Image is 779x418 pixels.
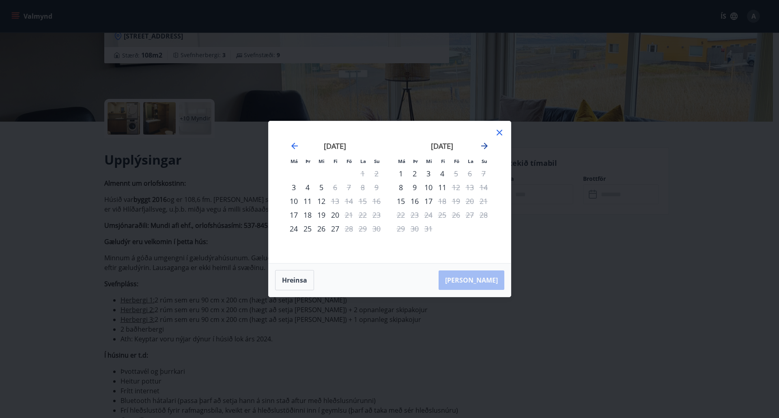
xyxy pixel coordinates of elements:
td: Not available. sunnudagur, 23. nóvember 2025 [370,208,383,222]
div: 3 [422,167,435,180]
div: 25 [301,222,314,236]
td: Choose miðvikudagur, 10. desember 2025 as your check-in date. It’s available. [422,180,435,194]
td: Not available. laugardagur, 1. nóvember 2025 [356,167,370,180]
div: Aðeins innritun í boði [287,208,301,222]
td: Choose þriðjudagur, 9. desember 2025 as your check-in date. It’s available. [408,180,422,194]
td: Not available. laugardagur, 6. desember 2025 [463,167,477,180]
div: Calendar [278,131,501,253]
small: La [468,158,473,164]
td: Not available. þriðjudagur, 23. desember 2025 [408,208,422,222]
small: Má [291,158,298,164]
td: Not available. fimmtudagur, 18. desember 2025 [435,194,449,208]
td: Not available. föstudagur, 7. nóvember 2025 [342,180,356,194]
td: Not available. föstudagur, 5. desember 2025 [449,167,463,180]
div: Aðeins innritun í boði [394,180,408,194]
td: Choose fimmtudagur, 20. nóvember 2025 as your check-in date. It’s available. [328,208,342,222]
div: Move forward to switch to the next month. [480,141,489,151]
td: Not available. föstudagur, 21. nóvember 2025 [342,208,356,222]
td: Choose þriðjudagur, 16. desember 2025 as your check-in date. It’s available. [408,194,422,208]
div: Aðeins innritun í boði [287,194,301,208]
div: 10 [422,180,435,194]
div: 4 [435,167,449,180]
div: Aðeins innritun í boði [394,167,408,180]
div: 5 [314,180,328,194]
td: Choose þriðjudagur, 25. nóvember 2025 as your check-in date. It’s available. [301,222,314,236]
td: Choose þriðjudagur, 4. nóvember 2025 as your check-in date. It’s available. [301,180,314,194]
td: Not available. laugardagur, 27. desember 2025 [463,208,477,222]
td: Choose mánudagur, 8. desember 2025 as your check-in date. It’s available. [394,180,408,194]
div: 12 [314,194,328,208]
td: Choose mánudagur, 17. nóvember 2025 as your check-in date. It’s available. [287,208,301,222]
td: Choose miðvikudagur, 19. nóvember 2025 as your check-in date. It’s available. [314,208,328,222]
td: Choose fimmtudagur, 27. nóvember 2025 as your check-in date. It’s available. [328,222,342,236]
td: Choose mánudagur, 24. nóvember 2025 as your check-in date. It’s available. [287,222,301,236]
td: Not available. fimmtudagur, 6. nóvember 2025 [328,180,342,194]
td: Not available. sunnudagur, 7. desember 2025 [477,167,491,180]
td: Choose miðvikudagur, 17. desember 2025 as your check-in date. It’s available. [422,194,435,208]
div: 4 [301,180,314,194]
small: Má [398,158,405,164]
td: Choose mánudagur, 15. desember 2025 as your check-in date. It’s available. [394,194,408,208]
td: Not available. mánudagur, 29. desember 2025 [394,222,408,236]
td: Not available. fimmtudagur, 13. nóvember 2025 [328,194,342,208]
div: Aðeins innritun í boði [287,222,301,236]
div: Aðeins útritun í boði [328,180,342,194]
div: 27 [328,222,342,236]
small: La [360,158,366,164]
div: 11 [301,194,314,208]
div: Move backward to switch to the previous month. [290,141,299,151]
small: Þr [306,158,310,164]
div: Aðeins innritun í boði [394,194,408,208]
div: 16 [408,194,422,208]
div: Aðeins útritun í boði [342,208,356,222]
td: Choose fimmtudagur, 4. desember 2025 as your check-in date. It’s available. [435,167,449,180]
td: Not available. sunnudagur, 9. nóvember 2025 [370,180,383,194]
td: Choose miðvikudagur, 26. nóvember 2025 as your check-in date. It’s available. [314,222,328,236]
div: Aðeins innritun í boði [287,180,301,194]
td: Choose þriðjudagur, 11. nóvember 2025 as your check-in date. It’s available. [301,194,314,208]
button: Hreinsa [275,270,314,290]
div: 20 [328,208,342,222]
td: Not available. þriðjudagur, 30. desember 2025 [408,222,422,236]
small: Fi [334,158,338,164]
td: Not available. laugardagur, 15. nóvember 2025 [356,194,370,208]
div: 18 [301,208,314,222]
td: Choose þriðjudagur, 2. desember 2025 as your check-in date. It’s available. [408,167,422,180]
td: Choose miðvikudagur, 5. nóvember 2025 as your check-in date. It’s available. [314,180,328,194]
td: Choose fimmtudagur, 11. desember 2025 as your check-in date. It’s available. [435,180,449,194]
td: Not available. sunnudagur, 21. desember 2025 [477,194,491,208]
td: Not available. fimmtudagur, 25. desember 2025 [435,208,449,222]
td: Not available. sunnudagur, 28. desember 2025 [477,208,491,222]
td: Not available. sunnudagur, 30. nóvember 2025 [370,222,383,236]
td: Not available. sunnudagur, 14. desember 2025 [477,180,491,194]
td: Not available. mánudagur, 22. desember 2025 [394,208,408,222]
td: Not available. föstudagur, 28. nóvember 2025 [342,222,356,236]
div: 11 [435,180,449,194]
td: Not available. föstudagur, 26. desember 2025 [449,208,463,222]
td: Choose miðvikudagur, 3. desember 2025 as your check-in date. It’s available. [422,167,435,180]
td: Choose mánudagur, 1. desember 2025 as your check-in date. It’s available. [394,167,408,180]
small: Þr [413,158,418,164]
div: 9 [408,180,422,194]
div: 19 [314,208,328,222]
small: Su [374,158,380,164]
td: Not available. föstudagur, 19. desember 2025 [449,194,463,208]
small: Mi [426,158,432,164]
td: Not available. laugardagur, 29. nóvember 2025 [356,222,370,236]
td: Not available. laugardagur, 20. desember 2025 [463,194,477,208]
small: Fi [441,158,445,164]
div: 2 [408,167,422,180]
td: Choose mánudagur, 10. nóvember 2025 as your check-in date. It’s available. [287,194,301,208]
small: Su [482,158,487,164]
strong: [DATE] [431,141,453,151]
td: Not available. föstudagur, 14. nóvember 2025 [342,194,356,208]
div: Aðeins útritun í boði [449,180,463,194]
td: Not available. miðvikudagur, 31. desember 2025 [422,222,435,236]
div: Aðeins útritun í boði [328,194,342,208]
td: Choose þriðjudagur, 18. nóvember 2025 as your check-in date. It’s available. [301,208,314,222]
td: Not available. laugardagur, 22. nóvember 2025 [356,208,370,222]
div: Aðeins útritun í boði [435,194,449,208]
small: Fö [454,158,459,164]
td: Choose miðvikudagur, 12. nóvember 2025 as your check-in date. It’s available. [314,194,328,208]
td: Choose mánudagur, 3. nóvember 2025 as your check-in date. It’s available. [287,180,301,194]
